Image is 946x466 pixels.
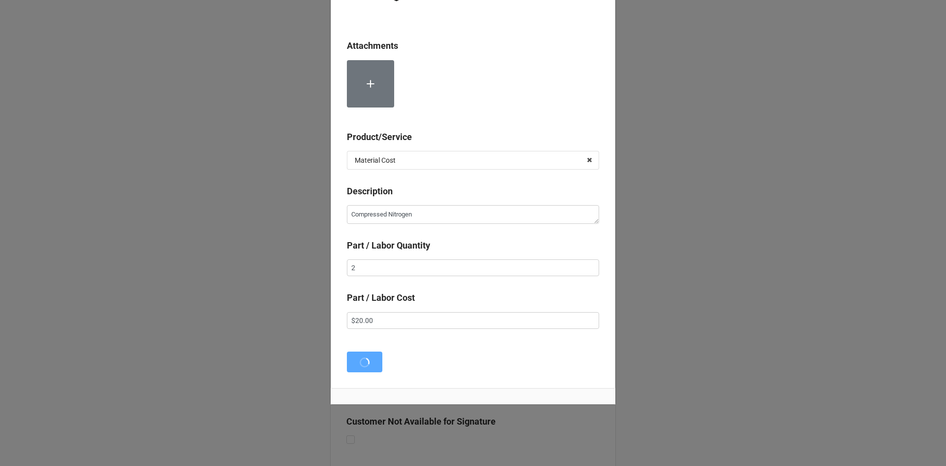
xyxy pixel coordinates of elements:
[347,239,430,252] label: Part / Labor Quantity
[355,157,396,164] div: Material Cost
[347,130,412,144] label: Product/Service
[347,291,415,305] label: Part / Labor Cost
[347,205,599,224] textarea: Compressed Nitrogen
[347,39,398,53] label: Attachments
[347,184,393,198] label: Description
